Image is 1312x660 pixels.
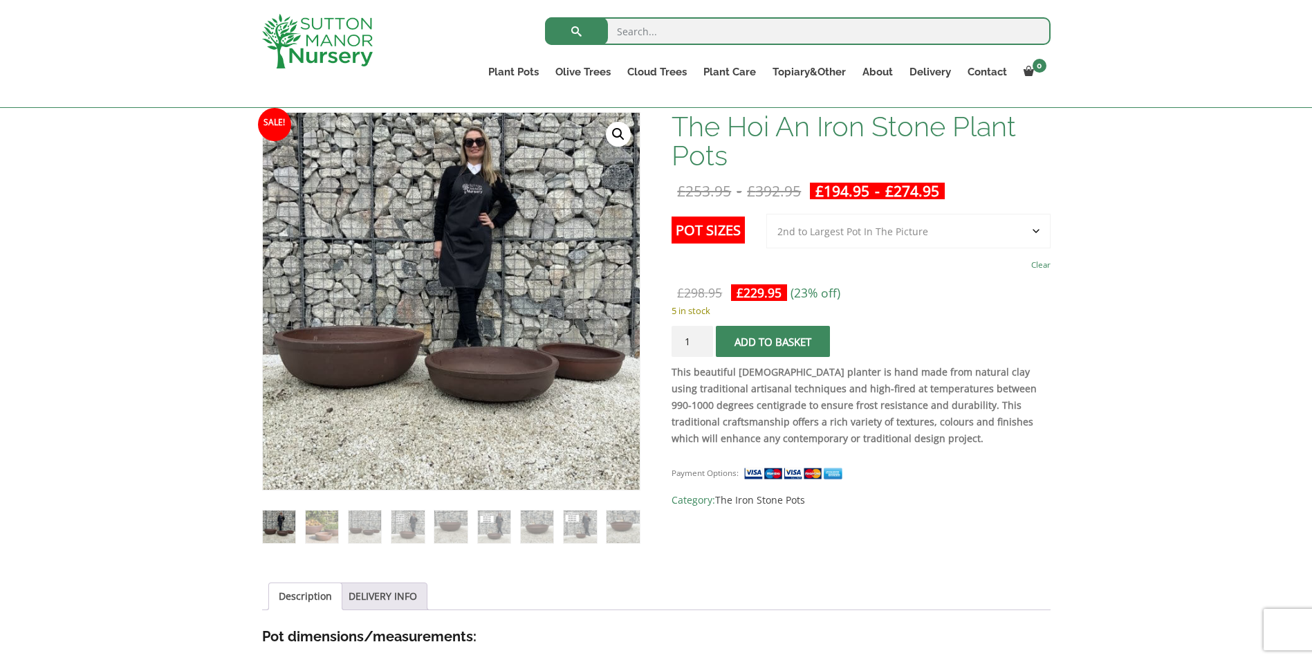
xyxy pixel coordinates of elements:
a: View full-screen image gallery [606,122,631,147]
a: Cloud Trees [619,62,695,82]
strong: This beautiful [DEMOGRAPHIC_DATA] planter is hand made from natural clay using traditional artisa... [672,365,1037,445]
img: The Hoi An Iron Stone Plant Pots - Image 6 [478,511,510,543]
bdi: 229.95 [737,284,782,301]
img: The Hoi An Iron Stone Plant Pots - Image 2 [306,511,338,543]
a: DELIVERY INFO [349,583,417,609]
button: Add to basket [716,326,830,357]
a: Topiary&Other [764,62,854,82]
span: £ [747,181,755,201]
img: logo [262,14,373,68]
img: The Hoi An Iron Stone Plant Pots - Image 8 [564,511,596,543]
img: The Hoi An Iron Stone Plant Pots [263,511,295,543]
small: Payment Options: [672,468,739,478]
input: Product quantity [672,326,713,357]
a: Contact [959,62,1015,82]
a: Clear options [1031,255,1051,275]
span: £ [677,181,685,201]
img: The Hoi An Iron Stone Plant Pots - Image 5 [434,511,467,543]
span: £ [737,284,743,301]
span: 0 [1033,59,1046,73]
span: Sale! [258,108,291,141]
label: Pot Sizes [672,217,745,244]
a: Plant Care [695,62,764,82]
bdi: 194.95 [815,181,869,201]
span: £ [815,181,824,201]
a: Olive Trees [547,62,619,82]
bdi: 298.95 [677,284,722,301]
span: £ [677,284,684,301]
bdi: 274.95 [885,181,939,201]
del: - [672,183,806,199]
img: The Hoi An Iron Stone Plant Pots - Image 9 [607,511,639,543]
a: Delivery [901,62,959,82]
a: 0 [1015,62,1051,82]
a: About [854,62,901,82]
strong: Pot dimensions/measurements: [262,628,477,645]
span: (23% off) [791,284,840,301]
a: The Iron Stone Pots [715,493,805,506]
img: The Hoi An Iron Stone Plant Pots - Image 4 [391,511,424,543]
span: £ [885,181,894,201]
img: The Hoi An Iron Stone Plant Pots - Image 7 [521,511,553,543]
input: Search... [545,17,1051,45]
span: Category: [672,492,1050,508]
ins: - [810,183,945,199]
img: The Hoi An Iron Stone Plant Pots - Image 3 [349,511,381,543]
p: 5 in stock [672,302,1050,319]
a: Plant Pots [480,62,547,82]
a: Description [279,583,332,609]
img: payment supported [743,466,847,481]
h1: The Hoi An Iron Stone Plant Pots [672,112,1050,170]
bdi: 253.95 [677,181,731,201]
bdi: 392.95 [747,181,801,201]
